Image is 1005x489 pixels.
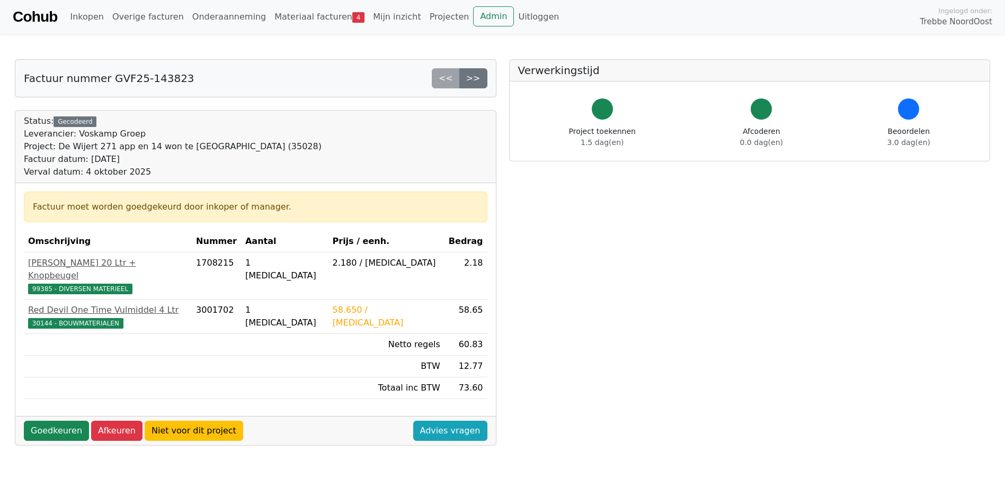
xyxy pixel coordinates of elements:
[24,153,322,166] div: Factuur datum: [DATE]
[444,252,487,300] td: 2.18
[444,300,487,334] td: 58.65
[33,201,478,213] div: Factuur moet worden goedgekeurd door inkoper of manager.
[740,138,783,147] span: 0.0 dag(en)
[108,6,188,28] a: Overige facturen
[28,318,123,329] span: 30144 - BOUWMATERIALEN
[444,334,487,356] td: 60.83
[333,257,440,269] div: 2.180 / [MEDICAL_DATA]
[28,257,188,295] a: [PERSON_NAME] 20 Ltr + Knopbeugel99385 - DIVERSEN MATERIEEL
[740,126,783,148] div: Afcoderen
[91,421,143,441] a: Afkeuren
[518,64,982,77] h5: Verwerkingstijd
[352,12,364,23] span: 4
[425,6,474,28] a: Projecten
[192,252,241,300] td: 1708215
[887,126,930,148] div: Beoordelen
[192,300,241,334] td: 3001702
[270,6,369,28] a: Materiaal facturen4
[920,16,992,28] span: Trebbe NoordOost
[369,6,425,28] a: Mijn inzicht
[24,166,322,178] div: Verval datum: 4 oktober 2025
[444,231,487,252] th: Bedrag
[192,231,241,252] th: Nummer
[459,68,487,88] a: >>
[241,231,328,252] th: Aantal
[581,138,624,147] span: 1.5 dag(en)
[24,128,322,140] div: Leverancier: Voskamp Groep
[245,304,324,329] div: 1 [MEDICAL_DATA]
[28,284,132,294] span: 99385 - DIVERSEN MATERIEEL
[333,304,440,329] div: 58.650 / [MEDICAL_DATA]
[413,421,487,441] a: Advies vragen
[444,377,487,399] td: 73.60
[188,6,270,28] a: Onderaanneming
[328,334,444,356] td: Netto regels
[328,231,444,252] th: Prijs / eenh.
[328,356,444,377] td: BTW
[24,72,194,85] h5: Factuur nummer GVF25-143823
[887,138,930,147] span: 3.0 dag(en)
[28,257,188,282] div: [PERSON_NAME] 20 Ltr + Knopbeugel
[245,257,324,282] div: 1 [MEDICAL_DATA]
[328,377,444,399] td: Totaal inc BTW
[569,126,636,148] div: Project toekennen
[473,6,514,26] a: Admin
[28,304,188,316] div: Red Devil One Time Vulmiddel 4 Ltr
[444,356,487,377] td: 12.77
[28,304,188,329] a: Red Devil One Time Vulmiddel 4 Ltr30144 - BOUWMATERIALEN
[24,140,322,153] div: Project: De Wijert 271 app en 14 won te [GEOGRAPHIC_DATA] (35028)
[24,421,89,441] a: Goedkeuren
[145,421,243,441] a: Niet voor dit project
[514,6,563,28] a: Uitloggen
[24,231,192,252] th: Omschrijving
[24,115,322,178] div: Status:
[13,4,57,30] a: Cohub
[938,6,992,16] span: Ingelogd onder:
[54,116,96,127] div: Gecodeerd
[66,6,108,28] a: Inkopen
